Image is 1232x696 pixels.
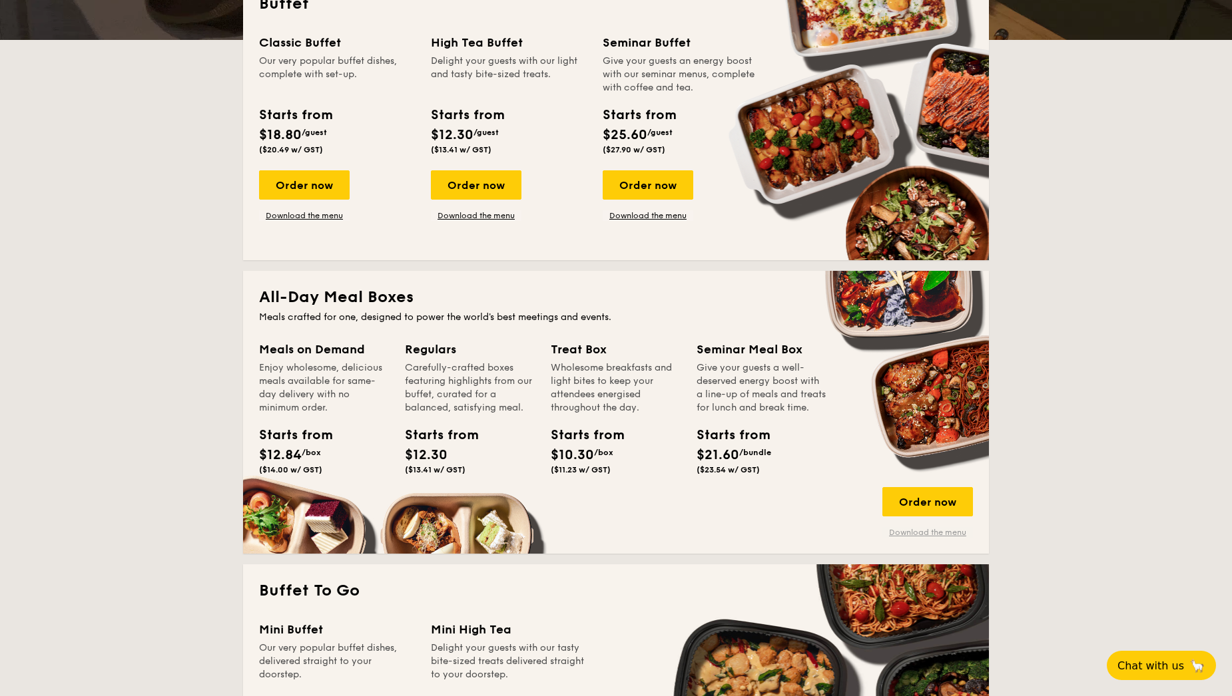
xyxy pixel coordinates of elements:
span: /box [302,448,321,457]
span: 🦙 [1189,658,1205,673]
span: /guest [647,128,673,137]
span: $21.60 [697,447,739,463]
span: $12.30 [405,447,448,463]
span: ($27.90 w/ GST) [603,145,665,154]
span: $10.30 [551,447,594,463]
div: Give your guests a well-deserved energy boost with a line-up of meals and treats for lunch and br... [697,361,826,415]
div: Regulars [405,340,535,359]
span: /box [594,448,613,457]
span: /guest [302,128,327,137]
div: Order now [603,170,693,200]
div: Starts from [697,425,757,445]
div: Starts from [259,425,319,445]
div: Wholesome breakfasts and light bites to keep your attendees energised throughout the day. [551,361,681,415]
h2: All-Day Meal Boxes [259,287,973,308]
span: /bundle [739,448,771,457]
span: ($14.00 w/ GST) [259,465,322,474]
a: Download the menu [882,527,973,538]
div: Seminar Buffet [603,33,759,52]
span: ($13.41 w/ GST) [431,145,491,154]
div: Our very popular buffet dishes, delivered straight to your doorstep. [259,641,415,681]
div: Starts from [551,425,611,445]
span: $25.60 [603,127,647,143]
div: Give your guests an energy boost with our seminar menus, complete with coffee and tea. [603,55,759,94]
div: Enjoy wholesome, delicious meals available for same-day delivery with no minimum order. [259,361,389,415]
div: Treat Box [551,340,681,359]
div: Starts from [405,425,465,445]
div: Carefully-crafted boxes featuring highlights from our buffet, curated for a balanced, satisfying ... [405,361,535,415]
span: $18.80 [259,127,302,143]
span: /guest [473,128,499,137]
a: Download the menu [431,210,521,221]
div: Starts from [259,105,332,125]
div: Order now [882,487,973,516]
div: Mini Buffet [259,620,415,639]
span: $12.84 [259,447,302,463]
div: Our very popular buffet dishes, complete with set-up. [259,55,415,94]
div: Meals on Demand [259,340,389,359]
h2: Buffet To Go [259,580,973,602]
div: Meals crafted for one, designed to power the world's best meetings and events. [259,311,973,324]
div: Mini High Tea [431,620,587,639]
span: $12.30 [431,127,473,143]
div: Classic Buffet [259,33,415,52]
div: Starts from [431,105,503,125]
div: Delight your guests with our tasty bite-sized treats delivered straight to your doorstep. [431,641,587,681]
div: High Tea Buffet [431,33,587,52]
div: Seminar Meal Box [697,340,826,359]
a: Download the menu [259,210,350,221]
span: ($11.23 w/ GST) [551,465,611,474]
span: ($20.49 w/ GST) [259,145,323,154]
span: ($23.54 w/ GST) [697,465,760,474]
div: Starts from [603,105,675,125]
span: Chat with us [1117,659,1184,672]
button: Chat with us🦙 [1107,651,1216,680]
div: Order now [259,170,350,200]
span: ($13.41 w/ GST) [405,465,465,474]
div: Order now [431,170,521,200]
a: Download the menu [603,210,693,221]
div: Delight your guests with our light and tasty bite-sized treats. [431,55,587,94]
